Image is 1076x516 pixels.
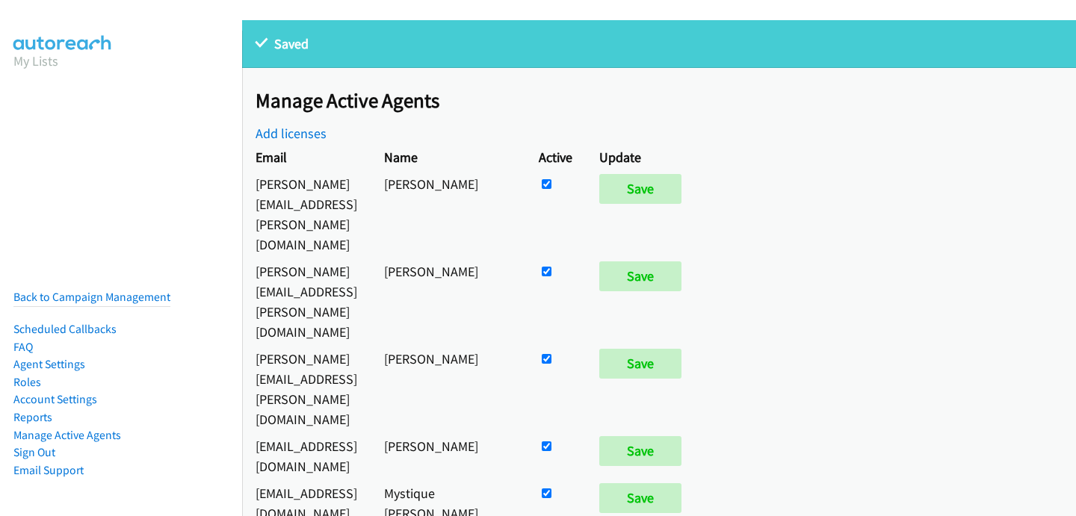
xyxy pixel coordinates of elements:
td: [PERSON_NAME][EMAIL_ADDRESS][PERSON_NAME][DOMAIN_NAME] [242,170,371,258]
a: Back to Campaign Management [13,290,170,304]
a: FAQ [13,340,33,354]
input: Save [599,349,681,379]
input: Save [599,261,681,291]
p: Saved [256,34,1063,54]
a: Scheduled Callbacks [13,322,117,336]
input: Save [599,483,681,513]
a: Roles [13,375,41,389]
a: My Lists [13,52,58,69]
a: Sign Out [13,445,55,459]
th: Update [586,143,702,170]
input: Save [599,174,681,204]
input: Save [599,436,681,466]
td: [PERSON_NAME] [371,170,525,258]
th: Email [242,143,371,170]
td: [PERSON_NAME] [371,432,525,479]
h2: Manage Active Agents [256,88,1076,114]
td: [PERSON_NAME] [371,345,525,432]
td: [PERSON_NAME][EMAIL_ADDRESS][PERSON_NAME][DOMAIN_NAME] [242,345,371,432]
a: Email Support [13,463,84,477]
a: Reports [13,410,52,424]
td: [EMAIL_ADDRESS][DOMAIN_NAME] [242,432,371,479]
td: [PERSON_NAME] [371,258,525,345]
a: Account Settings [13,392,97,406]
td: [PERSON_NAME][EMAIL_ADDRESS][PERSON_NAME][DOMAIN_NAME] [242,258,371,345]
a: Add licenses [256,125,327,142]
a: Manage Active Agents [13,428,121,442]
th: Active [525,143,586,170]
a: Agent Settings [13,357,85,371]
th: Name [371,143,525,170]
